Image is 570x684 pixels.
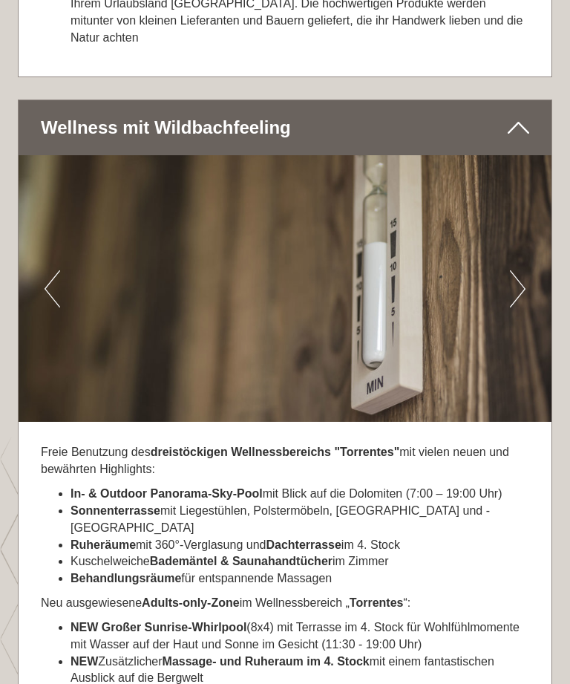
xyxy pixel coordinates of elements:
div: Wellness mit Wildbachfeeling [19,100,551,155]
strong: dreistöckigen Wellnessbereichs "Torrentes" [151,446,400,458]
strong: Adults-only-Zone [142,596,240,609]
strong: NEW [71,621,98,633]
p: Freie Benutzung des mit vielen neuen und bewährten Highlights: [41,444,529,478]
strong: Bademäntel & Saunahandtücher [150,555,332,567]
strong: Dachterrasse [266,538,341,551]
li: Kuschelweiche im Zimmer [71,553,529,570]
strong: Ruheräume [71,538,136,551]
li: (8x4) mit Terrasse im 4. Stock für Wohlfühlmomente mit Wasser auf der Haut und Sonne im Gesicht (... [71,619,529,654]
strong: Sonnenterrasse [71,504,160,517]
li: für entspannende Massagen [71,570,529,587]
strong: In- & Outdoor Panorama-Sky-Pool [71,487,263,500]
p: Neu ausgewiesene im Wellnessbereich „ “: [41,595,529,612]
strong: NEW [71,655,98,668]
button: Next [510,270,525,307]
strong: Torrentes [350,596,404,609]
button: Previous [45,270,60,307]
li: mit Blick auf die Dolomiten (7:00 – 19:00 Uhr) [71,486,529,503]
strong: Großer Sunrise-Whirlpool [102,621,247,633]
strong: Massage- und Ruheraum im 4. Stock [163,655,370,668]
li: mit Liegestühlen, Polstermöbeln, [GEOGRAPHIC_DATA] und -[GEOGRAPHIC_DATA] [71,503,529,537]
strong: Behandlungsräume [71,572,181,584]
li: mit 360°-Verglasung und im 4. Stock [71,537,529,554]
